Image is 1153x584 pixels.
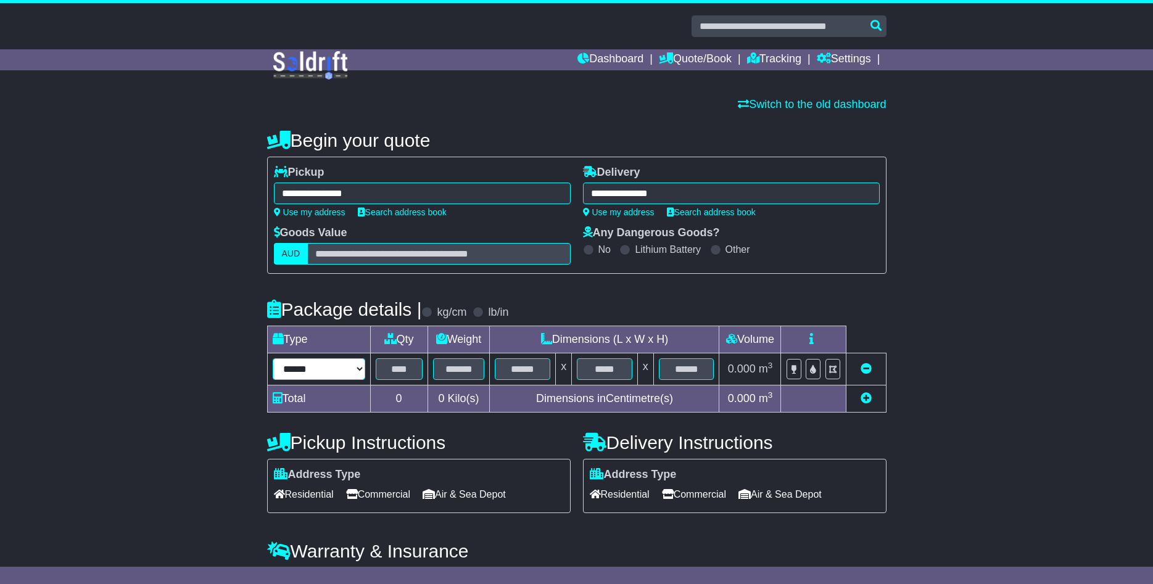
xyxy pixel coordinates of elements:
[583,226,720,240] label: Any Dangerous Goods?
[267,385,370,413] td: Total
[590,485,650,504] span: Residential
[598,244,611,255] label: No
[738,485,822,504] span: Air & Sea Depot
[768,361,773,370] sup: 3
[667,207,756,217] a: Search address book
[274,485,334,504] span: Residential
[437,306,466,319] label: kg/cm
[759,392,773,405] span: m
[274,166,324,179] label: Pickup
[861,363,872,375] a: Remove this item
[488,306,508,319] label: lb/in
[583,207,655,217] a: Use my address
[861,392,872,405] a: Add new item
[635,244,701,255] label: Lithium Battery
[556,353,572,385] td: x
[590,468,677,482] label: Address Type
[490,385,719,413] td: Dimensions in Centimetre(s)
[267,541,886,561] h4: Warranty & Insurance
[274,207,345,217] a: Use my address
[637,353,653,385] td: x
[423,485,506,504] span: Air & Sea Depot
[428,385,490,413] td: Kilo(s)
[490,326,719,353] td: Dimensions (L x W x H)
[370,326,428,353] td: Qty
[370,385,428,413] td: 0
[267,299,422,319] h4: Package details |
[738,98,886,110] a: Switch to the old dashboard
[428,326,490,353] td: Weight
[274,226,347,240] label: Goods Value
[267,130,886,150] h4: Begin your quote
[583,166,640,179] label: Delivery
[577,49,643,70] a: Dashboard
[274,243,308,265] label: AUD
[583,432,886,453] h4: Delivery Instructions
[719,326,781,353] td: Volume
[768,390,773,400] sup: 3
[274,468,361,482] label: Address Type
[346,485,410,504] span: Commercial
[267,432,571,453] h4: Pickup Instructions
[662,485,726,504] span: Commercial
[747,49,801,70] a: Tracking
[728,392,756,405] span: 0.000
[358,207,447,217] a: Search address book
[438,392,444,405] span: 0
[817,49,871,70] a: Settings
[725,244,750,255] label: Other
[267,326,370,353] td: Type
[659,49,732,70] a: Quote/Book
[728,363,756,375] span: 0.000
[759,363,773,375] span: m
